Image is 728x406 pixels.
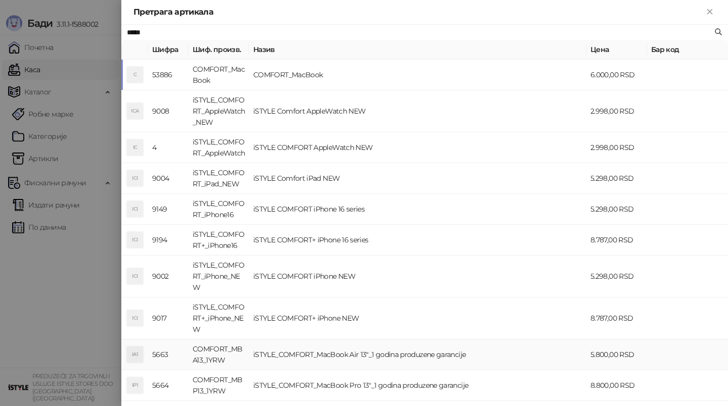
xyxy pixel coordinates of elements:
td: 2.998,00 RSD [586,132,647,163]
td: iSTYLE_COMFORT_AppleWatch_NEW [189,90,249,132]
td: 5664 [148,370,189,401]
td: iSTYLE Comfort AppleWatch NEW [249,90,586,132]
div: ICI [127,310,143,326]
td: COMFORT_MacBook [249,60,586,90]
td: 5.298,00 RSD [586,194,647,225]
td: COMFORT_MacBook [189,60,249,90]
td: iSTYLE COMFORT+ iPhone 16 series [249,225,586,256]
div: IA1 [127,346,143,363]
div: IC [127,139,143,156]
td: iSTYLE COMFORT+ iPhone NEW [249,297,586,339]
td: 9002 [148,256,189,297]
td: iSTYLE_COMFORT+_iPhone16 [189,225,249,256]
td: COMFORT_MBP13_1YRW [189,370,249,401]
td: 5.800,00 RSD [586,339,647,370]
td: 4 [148,132,189,163]
td: 8.787,00 RSD [586,225,647,256]
button: Close [704,6,716,18]
td: iSTYLE COMFORT iPhone 16 series [249,194,586,225]
td: 5663 [148,339,189,370]
div: ICI [127,232,143,248]
td: iSTYLE_COMFORT+_iPhone_NEW [189,297,249,339]
td: 9149 [148,194,189,225]
div: IP1 [127,377,143,393]
td: 8.787,00 RSD [586,297,647,339]
td: iSTYLE_COMFORT_MacBook Pro 13"_1 godina produzene garancije [249,370,586,401]
th: Бар код [647,40,728,60]
td: 5.298,00 RSD [586,256,647,297]
div: ICA [127,103,143,119]
td: 53886 [148,60,189,90]
td: iSTYLE_COMFORT_MacBook Air 13"_1 godina produzene garancije [249,339,586,370]
td: iSTYLE_COMFORT_iPad_NEW [189,163,249,194]
td: iSTYLE COMFORT iPhone NEW [249,256,586,297]
div: ICI [127,170,143,186]
th: Шифра [148,40,189,60]
td: 5.298,00 RSD [586,163,647,194]
td: COMFORT_MBA13_1YRW [189,339,249,370]
th: Цена [586,40,647,60]
td: 9008 [148,90,189,132]
td: iSTYLE_COMFORT_iPhone16 [189,194,249,225]
div: Претрага артикала [133,6,704,18]
td: 9194 [148,225,189,256]
td: iSTYLE_COMFORT_AppleWatch [189,132,249,163]
td: 2.998,00 RSD [586,90,647,132]
td: 6.000,00 RSD [586,60,647,90]
th: Шиф. произв. [189,40,249,60]
div: ICI [127,201,143,217]
td: iSTYLE_COMFORT_iPhone_NEW [189,256,249,297]
td: 8.800,00 RSD [586,370,647,401]
td: iSTYLE COMFORT AppleWatch NEW [249,132,586,163]
td: 9004 [148,163,189,194]
div: C [127,67,143,83]
td: iSTYLE Comfort iPad NEW [249,163,586,194]
th: Назив [249,40,586,60]
td: 9017 [148,297,189,339]
div: ICI [127,268,143,284]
